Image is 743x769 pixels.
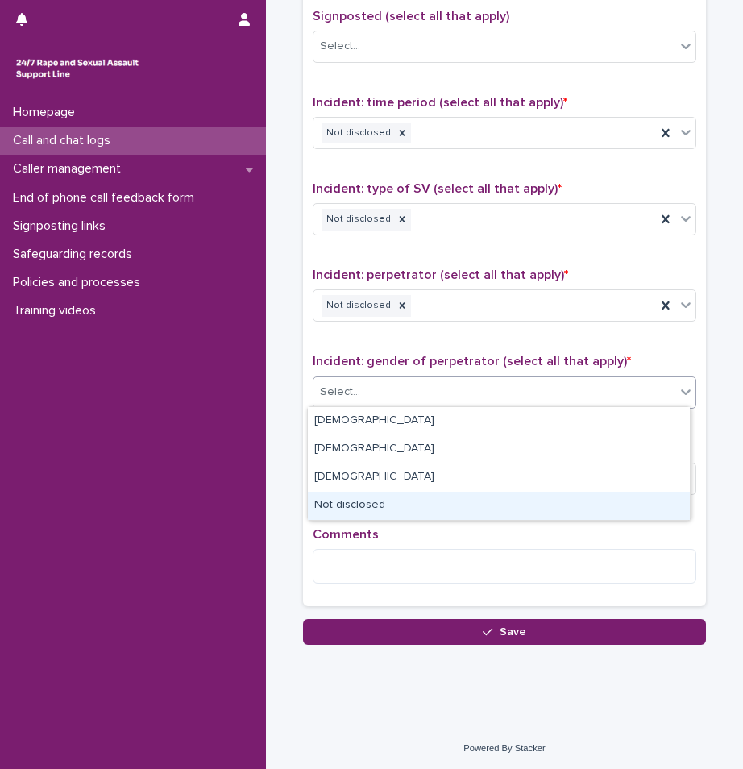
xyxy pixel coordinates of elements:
[313,96,567,109] span: Incident: time period (select all that apply)
[308,435,690,463] div: Female
[322,295,393,317] div: Not disclosed
[313,528,379,541] span: Comments
[322,123,393,144] div: Not disclosed
[308,492,690,520] div: Not disclosed
[6,105,88,120] p: Homepage
[13,52,142,85] img: rhQMoQhaT3yELyF149Cw
[308,463,690,492] div: Non-binary
[6,161,134,177] p: Caller management
[313,355,631,368] span: Incident: gender of perpetrator (select all that apply)
[313,10,509,23] span: Signposted (select all that apply)
[6,275,153,290] p: Policies and processes
[6,190,207,206] p: End of phone call feedback form
[308,407,690,435] div: Male
[6,218,118,234] p: Signposting links
[320,384,360,401] div: Select...
[303,619,706,645] button: Save
[313,268,568,281] span: Incident: perpetrator (select all that apply)
[6,133,123,148] p: Call and chat logs
[463,743,545,753] a: Powered By Stacker
[320,38,360,55] div: Select...
[500,626,526,638] span: Save
[322,209,393,231] div: Not disclosed
[6,303,109,318] p: Training videos
[6,247,145,262] p: Safeguarding records
[313,182,562,195] span: Incident: type of SV (select all that apply)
